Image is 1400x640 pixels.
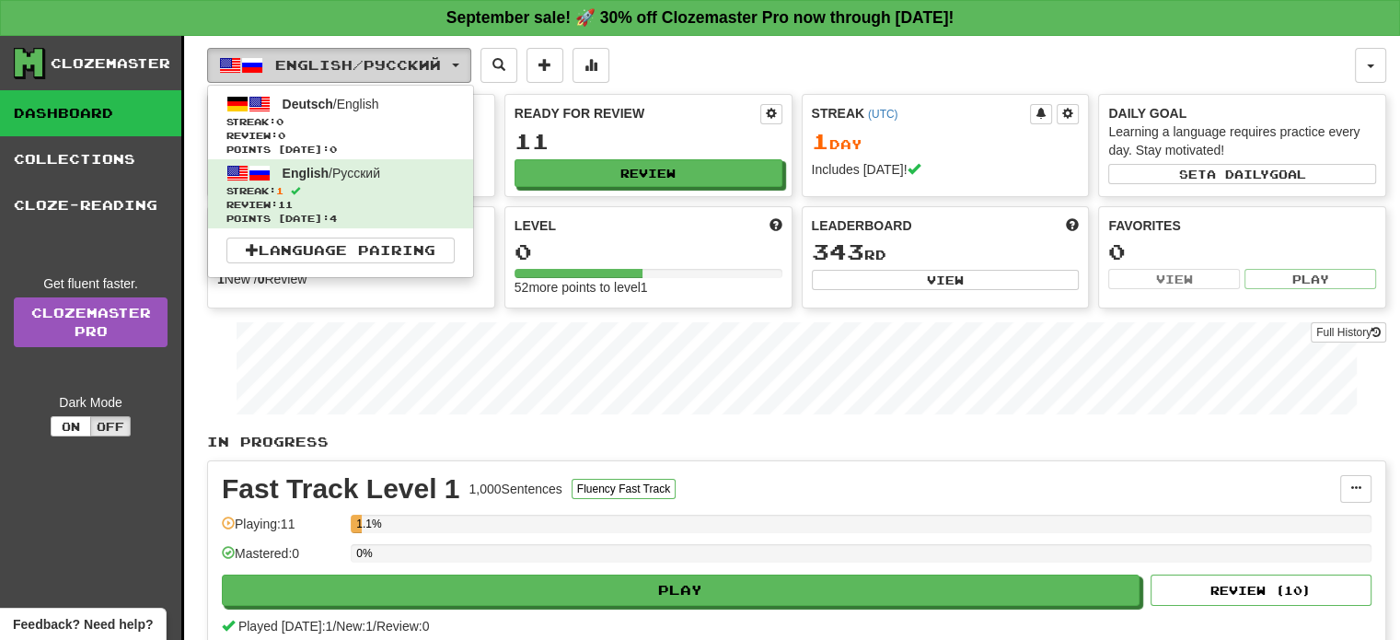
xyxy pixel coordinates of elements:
strong: September sale! 🚀 30% off Clozemaster Pro now through [DATE]! [446,8,955,27]
span: This week in points, UTC [1066,216,1079,235]
div: Includes [DATE]! [812,160,1080,179]
button: View [1108,269,1240,289]
div: Learning a language requires practice every day. Stay motivated! [1108,122,1376,159]
span: Points [DATE]: 4 [226,212,455,226]
div: 1.1% [356,515,362,533]
button: Review [515,159,782,187]
span: Points [DATE]: 0 [226,143,455,157]
span: Score more points to level up [769,216,782,235]
div: Streak [812,104,1031,122]
span: New: 1 [336,619,373,634]
button: On [51,416,91,436]
button: Play [1244,269,1376,289]
div: Daily Goal [1108,104,1376,122]
span: English [283,166,330,180]
button: Full History [1311,322,1386,343]
div: 0 [1108,240,1376,263]
strong: 0 [258,272,265,286]
p: In Progress [207,433,1386,451]
span: / English [283,97,379,111]
span: / Русский [283,166,380,180]
a: Deutsch/EnglishStreak:0 Review:0Points [DATE]:0 [208,90,473,159]
span: Streak: [226,115,455,129]
button: Seta dailygoal [1108,164,1376,184]
span: Review: 11 [226,198,455,212]
span: 1 [276,185,283,196]
div: Clozemaster [51,54,170,73]
strong: 1 [217,272,225,286]
div: New / Review [217,270,485,288]
span: Review: 0 [226,129,455,143]
span: Played [DATE]: 1 [238,619,332,634]
div: Get fluent faster. [14,274,168,293]
button: More stats [573,48,609,83]
a: Language Pairing [226,238,455,263]
div: 11 [515,130,782,153]
span: Streak: [226,184,455,198]
span: a daily [1207,168,1269,180]
button: Add sentence to collection [526,48,563,83]
span: Level [515,216,556,235]
div: rd [812,240,1080,264]
span: Leaderboard [812,216,912,235]
button: Search sentences [480,48,517,83]
div: Dark Mode [14,393,168,412]
a: English/РусскийStreak:1 Review:11Points [DATE]:4 [208,159,473,228]
span: / [332,619,336,634]
span: 0 [276,116,283,127]
a: (UTC) [868,108,897,121]
span: Deutsch [283,97,333,111]
a: ClozemasterPro [14,297,168,347]
div: Mastered: 0 [222,544,341,575]
div: 1,000 Sentences [469,480,562,498]
div: Favorites [1108,216,1376,235]
button: Fluency Fast Track [572,479,676,499]
div: Day [812,130,1080,154]
span: Review: 0 [376,619,430,634]
span: 343 [812,239,864,264]
button: Review (10) [1151,575,1371,606]
button: View [812,270,1080,290]
span: Open feedback widget [13,615,153,634]
button: English/Русский [207,48,471,83]
button: Off [90,416,131,436]
button: Play [222,575,1140,606]
span: / [373,619,376,634]
div: Fast Track Level 1 [222,475,460,503]
div: 0 [515,240,782,263]
span: English / Русский [275,57,441,73]
span: 1 [812,128,829,154]
div: 52 more points to level 1 [515,278,782,297]
div: Ready for Review [515,104,760,122]
div: Playing: 11 [222,515,341,545]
